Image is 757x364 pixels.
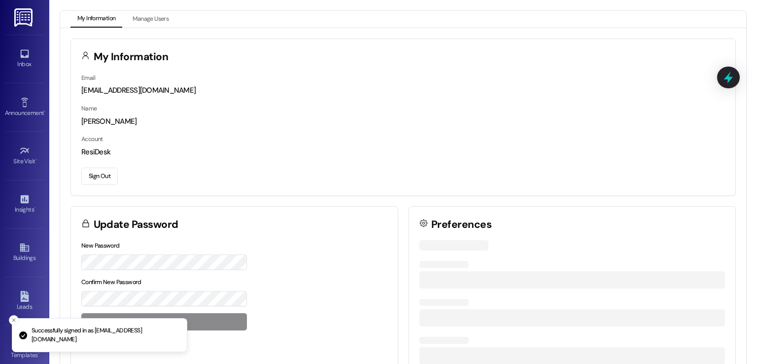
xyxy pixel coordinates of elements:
a: Inbox [5,45,44,72]
button: Sign Out [81,168,118,185]
button: My Information [70,11,122,28]
a: Leads [5,288,44,315]
span: • [34,205,35,212]
img: ResiDesk Logo [14,8,34,27]
label: Confirm New Password [81,278,141,286]
div: [PERSON_NAME] [81,116,725,127]
h3: My Information [94,52,169,62]
span: • [35,156,37,163]
a: Site Visit • [5,143,44,169]
div: ResiDesk [81,147,725,157]
button: Close toast [9,315,19,325]
span: • [38,350,39,357]
label: Email [81,74,95,82]
a: Templates • [5,336,44,363]
h3: Preferences [431,219,491,230]
label: Account [81,135,103,143]
a: Insights • [5,191,44,218]
h3: Update Password [94,219,178,230]
a: Buildings [5,239,44,266]
span: • [44,108,45,115]
p: Successfully signed in as [EMAIL_ADDRESS][DOMAIN_NAME] [32,327,179,344]
label: Name [81,105,97,112]
button: Manage Users [126,11,175,28]
div: [EMAIL_ADDRESS][DOMAIN_NAME] [81,85,725,96]
label: New Password [81,242,120,250]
